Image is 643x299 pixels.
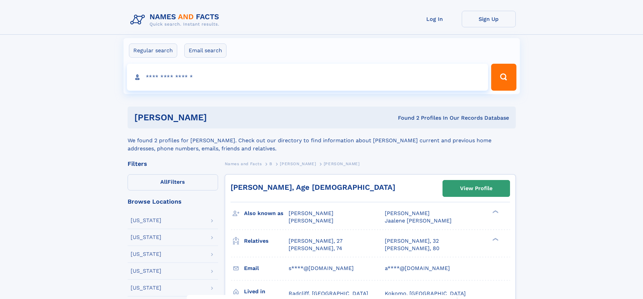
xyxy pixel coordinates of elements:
span: [PERSON_NAME] [289,210,333,216]
a: Sign Up [462,11,516,27]
a: B [269,159,272,168]
button: Search Button [491,64,516,91]
span: [PERSON_NAME] [385,210,430,216]
div: Found 2 Profiles In Our Records Database [302,114,509,122]
a: Log In [408,11,462,27]
span: [PERSON_NAME] [280,161,316,166]
a: [PERSON_NAME], 32 [385,237,439,245]
span: Jaalene [PERSON_NAME] [385,217,452,224]
span: Radcliff, [GEOGRAPHIC_DATA] [289,290,368,297]
div: [US_STATE] [131,218,161,223]
div: [US_STATE] [131,251,161,257]
a: View Profile [443,180,510,197]
input: search input [127,64,488,91]
h3: Also known as [244,208,289,219]
h1: [PERSON_NAME] [134,113,302,122]
h3: Lived in [244,286,289,297]
div: [US_STATE] [131,268,161,274]
a: [PERSON_NAME] [280,159,316,168]
div: We found 2 profiles for [PERSON_NAME]. Check out our directory to find information about [PERSON_... [128,128,516,153]
div: Browse Locations [128,199,218,205]
h3: Relatives [244,235,289,247]
div: Filters [128,161,218,167]
h3: Email [244,263,289,274]
label: Filters [128,174,218,190]
span: Kokomo, [GEOGRAPHIC_DATA] [385,290,466,297]
div: View Profile [460,181,492,196]
a: [PERSON_NAME], Age [DEMOGRAPHIC_DATA] [231,183,395,191]
label: Email search [184,43,226,58]
div: [US_STATE] [131,235,161,240]
span: B [269,161,272,166]
span: [PERSON_NAME] [324,161,360,166]
div: [US_STATE] [131,285,161,291]
a: [PERSON_NAME], 74 [289,245,342,252]
a: [PERSON_NAME], 27 [289,237,343,245]
div: ❯ [491,210,499,214]
a: [PERSON_NAME], 80 [385,245,439,252]
div: ❯ [491,237,499,241]
span: All [160,179,167,185]
span: [PERSON_NAME] [289,217,333,224]
a: Names and Facts [225,159,262,168]
label: Regular search [129,43,177,58]
img: Logo Names and Facts [128,11,225,29]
